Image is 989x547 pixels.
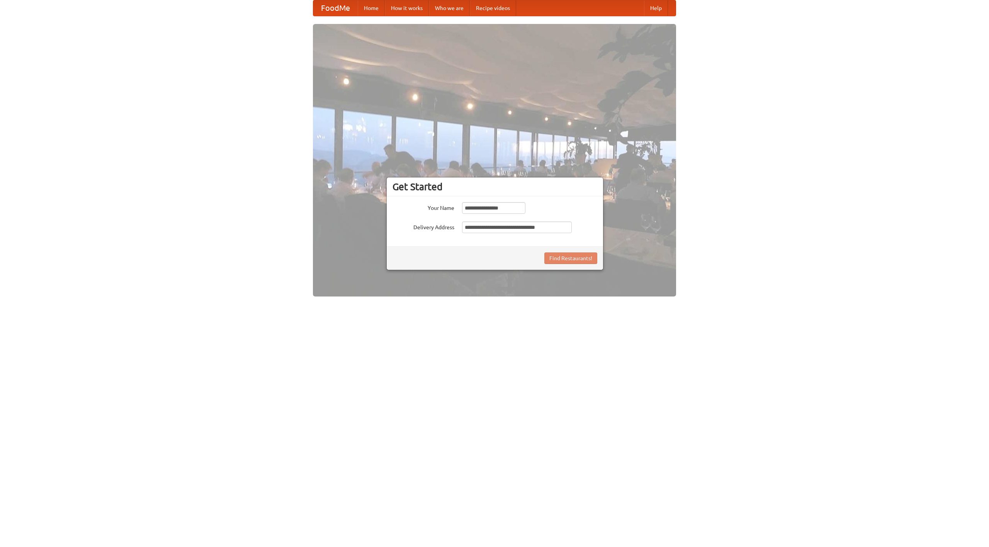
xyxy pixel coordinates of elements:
a: Recipe videos [470,0,516,16]
a: FoodMe [313,0,358,16]
a: How it works [385,0,429,16]
a: Home [358,0,385,16]
a: Help [644,0,668,16]
a: Who we are [429,0,470,16]
h3: Get Started [393,181,597,193]
button: Find Restaurants! [544,252,597,264]
label: Your Name [393,202,454,212]
label: Delivery Address [393,222,454,231]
